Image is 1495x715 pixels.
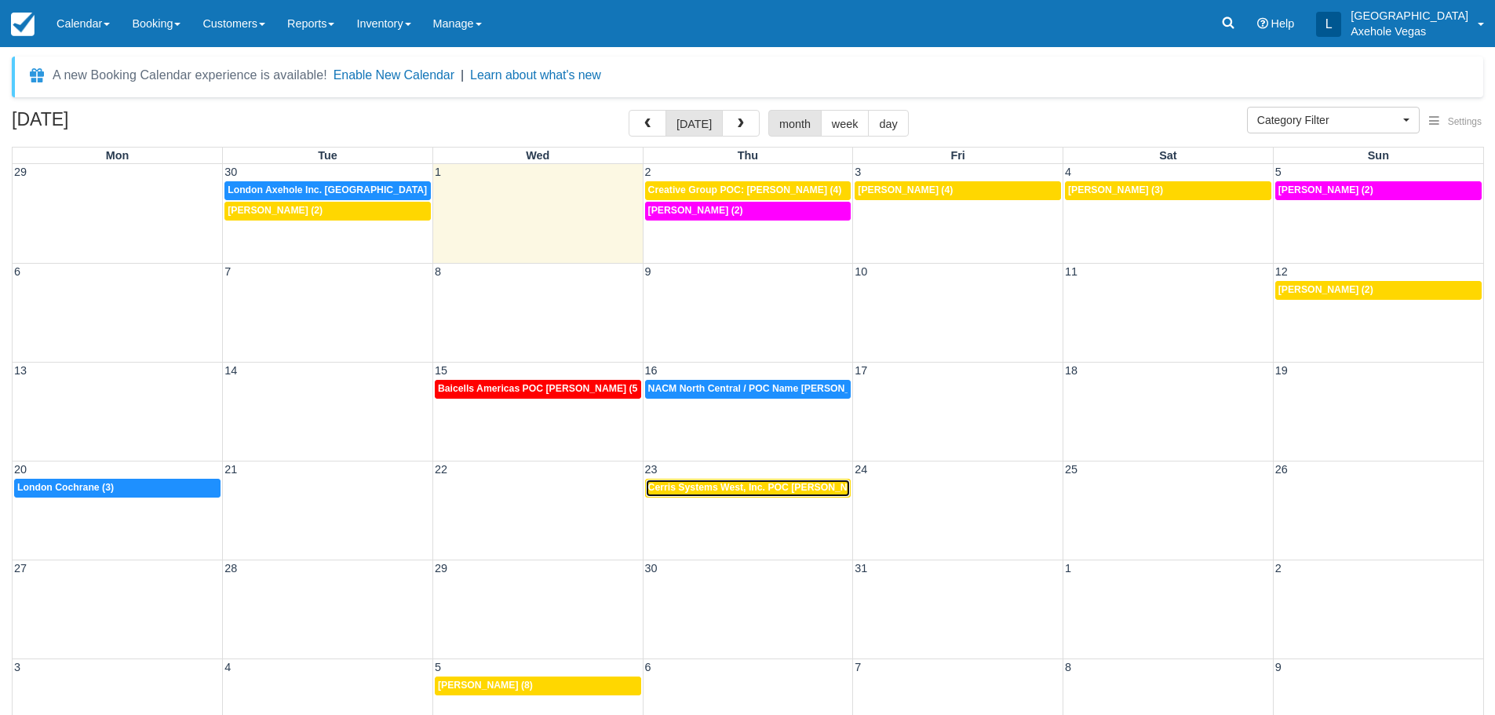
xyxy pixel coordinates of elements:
[470,68,601,82] a: Learn about what's new
[438,383,646,394] span: Baicells Americas POC [PERSON_NAME] (53)
[1063,463,1079,476] span: 25
[858,184,953,195] span: [PERSON_NAME] (4)
[461,68,464,82] span: |
[1274,661,1283,673] span: 9
[853,463,869,476] span: 24
[1274,562,1283,575] span: 2
[868,110,908,137] button: day
[223,166,239,178] span: 30
[1063,562,1073,575] span: 1
[433,364,449,377] span: 15
[318,149,337,162] span: Tue
[645,479,851,498] a: Cerris Systems West, Inc. POC [PERSON_NAME] (1)
[526,149,549,162] span: Wed
[334,67,454,83] button: Enable New Calendar
[644,364,659,377] span: 16
[821,110,870,137] button: week
[644,166,653,178] span: 2
[223,562,239,575] span: 28
[435,380,641,399] a: Baicells Americas POC [PERSON_NAME] (53)
[13,265,22,278] span: 6
[1063,661,1073,673] span: 8
[1063,364,1079,377] span: 18
[53,66,327,85] div: A new Booking Calendar experience is available!
[1274,265,1289,278] span: 12
[223,364,239,377] span: 14
[13,364,28,377] span: 13
[1271,17,1295,30] span: Help
[11,13,35,36] img: checkfront-main-nav-mini-logo.png
[433,463,449,476] span: 22
[224,181,431,200] a: London Axehole Inc. [GEOGRAPHIC_DATA] (3)
[1368,149,1389,162] span: Sun
[648,383,902,394] span: NACM North Central / POC Name [PERSON_NAME] (11)
[648,184,842,195] span: Creative Group POC: [PERSON_NAME] (4)
[853,364,869,377] span: 17
[1274,364,1289,377] span: 19
[950,149,964,162] span: Fri
[1275,181,1482,200] a: [PERSON_NAME] (2)
[223,463,239,476] span: 21
[1316,12,1341,37] div: L
[648,482,887,493] span: Cerris Systems West, Inc. POC [PERSON_NAME] (1)
[853,661,862,673] span: 7
[1159,149,1176,162] span: Sat
[853,265,869,278] span: 10
[644,562,659,575] span: 30
[106,149,129,162] span: Mon
[855,181,1061,200] a: [PERSON_NAME] (4)
[1274,166,1283,178] span: 5
[1068,184,1163,195] span: [PERSON_NAME] (3)
[1247,107,1420,133] button: Category Filter
[223,265,232,278] span: 7
[1351,24,1468,39] p: Axehole Vegas
[1257,112,1399,128] span: Category Filter
[435,677,641,695] a: [PERSON_NAME] (8)
[1278,184,1373,195] span: [PERSON_NAME] (2)
[853,562,869,575] span: 31
[1278,284,1373,295] span: [PERSON_NAME] (2)
[853,166,862,178] span: 3
[224,202,431,221] a: [PERSON_NAME] (2)
[12,110,210,139] h2: [DATE]
[14,479,221,498] a: London Cochrane (3)
[13,661,22,673] span: 3
[433,265,443,278] span: 8
[17,482,114,493] span: London Cochrane (3)
[645,181,851,200] a: Creative Group POC: [PERSON_NAME] (4)
[223,661,232,673] span: 4
[1448,116,1482,127] span: Settings
[645,202,851,221] a: [PERSON_NAME] (2)
[228,184,441,195] span: London Axehole Inc. [GEOGRAPHIC_DATA] (3)
[644,661,653,673] span: 6
[13,562,28,575] span: 27
[228,205,323,216] span: [PERSON_NAME] (2)
[648,205,743,216] span: [PERSON_NAME] (2)
[644,265,653,278] span: 9
[1257,18,1268,29] i: Help
[13,166,28,178] span: 29
[1420,111,1491,133] button: Settings
[1275,281,1482,300] a: [PERSON_NAME] (2)
[645,380,851,399] a: NACM North Central / POC Name [PERSON_NAME] (11)
[1274,463,1289,476] span: 26
[768,110,822,137] button: month
[1065,181,1271,200] a: [PERSON_NAME] (3)
[1063,166,1073,178] span: 4
[433,661,443,673] span: 5
[13,463,28,476] span: 20
[644,463,659,476] span: 23
[438,680,533,691] span: [PERSON_NAME] (8)
[433,166,443,178] span: 1
[1063,265,1079,278] span: 11
[1351,8,1468,24] p: [GEOGRAPHIC_DATA]
[738,149,758,162] span: Thu
[433,562,449,575] span: 29
[665,110,723,137] button: [DATE]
